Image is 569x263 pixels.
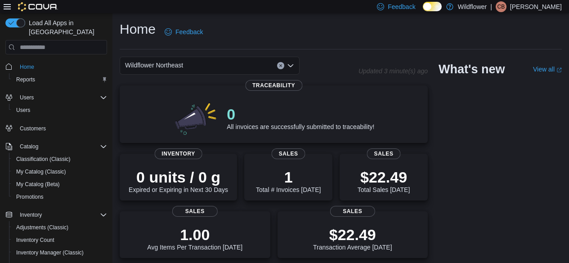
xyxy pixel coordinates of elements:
[16,141,42,152] button: Catalog
[9,165,111,178] button: My Catalog (Classic)
[9,234,111,246] button: Inventory Count
[13,192,47,202] a: Promotions
[16,193,44,201] span: Promotions
[367,148,401,159] span: Sales
[16,210,107,220] span: Inventory
[13,105,107,116] span: Users
[125,60,183,71] span: Wildflower Northeast
[18,2,58,11] img: Cova
[277,62,284,69] button: Clear input
[173,100,220,136] img: 0
[16,123,49,134] a: Customers
[9,221,111,234] button: Adjustments (Classic)
[16,141,107,152] span: Catalog
[16,224,68,231] span: Adjustments (Classic)
[147,226,242,251] div: Avg Items Per Transaction [DATE]
[313,226,392,244] p: $22.49
[16,210,45,220] button: Inventory
[13,166,107,177] span: My Catalog (Classic)
[20,211,42,218] span: Inventory
[120,20,156,38] h1: Home
[458,1,487,12] p: Wildflower
[20,94,34,101] span: Users
[13,166,70,177] a: My Catalog (Classic)
[9,104,111,116] button: Users
[358,168,410,186] p: $22.49
[227,105,374,123] p: 0
[496,1,506,12] div: Crystale Bernander
[16,181,60,188] span: My Catalog (Beta)
[9,178,111,191] button: My Catalog (Beta)
[423,2,442,11] input: Dark Mode
[20,125,46,132] span: Customers
[13,74,107,85] span: Reports
[313,226,392,251] div: Transaction Average [DATE]
[172,206,217,217] span: Sales
[147,226,242,244] p: 1.00
[16,236,54,244] span: Inventory Count
[13,235,107,245] span: Inventory Count
[533,66,562,73] a: View allExternal link
[9,153,111,165] button: Classification (Classic)
[497,1,505,12] span: CB
[2,60,111,73] button: Home
[13,222,72,233] a: Adjustments (Classic)
[175,27,203,36] span: Feedback
[20,143,38,150] span: Catalog
[13,192,107,202] span: Promotions
[13,247,87,258] a: Inventory Manager (Classic)
[13,247,107,258] span: Inventory Manager (Classic)
[556,67,562,73] svg: External link
[439,62,505,76] h2: What's new
[129,168,228,186] p: 0 units / 0 g
[358,168,410,193] div: Total Sales [DATE]
[16,61,107,72] span: Home
[9,73,111,86] button: Reports
[13,235,58,245] a: Inventory Count
[16,92,107,103] span: Users
[13,74,39,85] a: Reports
[25,18,107,36] span: Load All Apps in [GEOGRAPHIC_DATA]
[20,63,34,71] span: Home
[16,62,38,72] a: Home
[245,80,302,91] span: Traceability
[287,62,294,69] button: Open list of options
[510,1,562,12] p: [PERSON_NAME]
[16,168,66,175] span: My Catalog (Classic)
[13,154,107,165] span: Classification (Classic)
[13,105,34,116] a: Users
[13,222,107,233] span: Adjustments (Classic)
[9,191,111,203] button: Promotions
[9,246,111,259] button: Inventory Manager (Classic)
[490,1,492,12] p: |
[16,123,107,134] span: Customers
[13,179,63,190] a: My Catalog (Beta)
[388,2,415,11] span: Feedback
[330,206,375,217] span: Sales
[227,105,374,130] div: All invoices are successfully submitted to traceability!
[16,92,37,103] button: Users
[129,168,228,193] div: Expired or Expiring in Next 30 Days
[2,209,111,221] button: Inventory
[2,122,111,135] button: Customers
[154,148,202,159] span: Inventory
[13,179,107,190] span: My Catalog (Beta)
[256,168,321,186] p: 1
[2,140,111,153] button: Catalog
[16,107,30,114] span: Users
[358,67,428,75] p: Updated 3 minute(s) ago
[272,148,305,159] span: Sales
[256,168,321,193] div: Total # Invoices [DATE]
[16,249,84,256] span: Inventory Manager (Classic)
[2,91,111,104] button: Users
[13,154,74,165] a: Classification (Classic)
[16,156,71,163] span: Classification (Classic)
[161,23,206,41] a: Feedback
[16,76,35,83] span: Reports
